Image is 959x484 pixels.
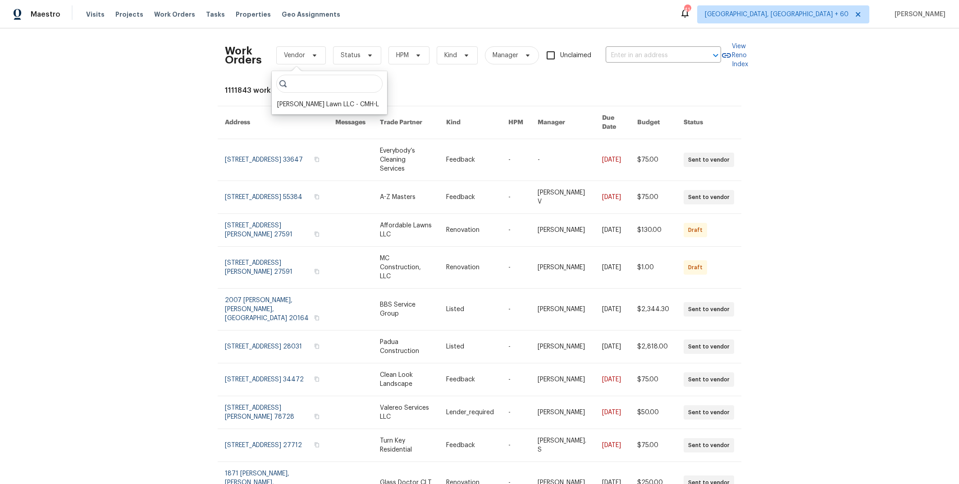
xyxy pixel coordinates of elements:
span: Tasks [206,11,225,18]
button: Open [709,49,722,62]
td: Affordable Lawns LLC [373,214,439,247]
div: 414 [684,5,690,14]
td: BBS Service Group [373,289,439,330]
th: HPM [501,106,530,139]
td: Feedback [439,363,501,396]
span: [GEOGRAPHIC_DATA], [GEOGRAPHIC_DATA] + 60 [705,10,849,19]
td: Feedback [439,139,501,181]
td: Feedback [439,181,501,214]
td: [PERSON_NAME] [530,363,595,396]
th: Trade Partner [373,106,439,139]
h2: Work Orders [225,46,262,64]
td: Clean Look Landscape [373,363,439,396]
td: MC Construction, LLC [373,247,439,289]
td: [PERSON_NAME] [530,289,595,330]
td: - [501,330,530,363]
span: HPM [396,51,409,60]
th: Status [676,106,741,139]
th: Due Date [595,106,630,139]
td: - [501,181,530,214]
td: Turn Key Residential [373,429,439,462]
th: Kind [439,106,501,139]
button: Copy Address [313,155,321,163]
th: Manager [530,106,595,139]
div: 1111843 work orders [225,86,734,95]
td: - [501,289,530,330]
button: Copy Address [313,342,321,350]
div: [PERSON_NAME] Lawn LLC - CMH-L [277,100,379,109]
td: - [501,429,530,462]
td: Valereo Services LLC [373,396,439,429]
span: [PERSON_NAME] [891,10,945,19]
button: Copy Address [313,412,321,421]
button: Copy Address [313,441,321,449]
td: Renovation [439,247,501,289]
th: Address [218,106,328,139]
span: Vendor [284,51,305,60]
span: Work Orders [154,10,195,19]
span: Properties [236,10,271,19]
span: Geo Assignments [282,10,340,19]
td: [PERSON_NAME]. S [530,429,595,462]
td: A-Z Masters [373,181,439,214]
td: Renovation [439,214,501,247]
td: [PERSON_NAME] [530,247,595,289]
td: Padua Construction [373,330,439,363]
td: - [501,247,530,289]
button: Copy Address [313,230,321,238]
span: Unclaimed [560,51,591,60]
td: - [501,363,530,396]
button: Copy Address [313,375,321,383]
button: Copy Address [313,193,321,201]
span: Status [341,51,361,60]
button: Copy Address [313,267,321,276]
span: Visits [86,10,105,19]
td: [PERSON_NAME] [530,396,595,429]
td: Everybody’s Cleaning Services [373,139,439,181]
td: - [501,139,530,181]
span: Maestro [31,10,60,19]
td: - [530,139,595,181]
input: Enter in an address [606,49,696,63]
th: Budget [630,106,676,139]
td: Listed [439,330,501,363]
span: Manager [493,51,518,60]
td: Listed [439,289,501,330]
span: Kind [444,51,457,60]
td: [PERSON_NAME] [530,330,595,363]
span: Projects [115,10,143,19]
td: [PERSON_NAME] [530,214,595,247]
button: Copy Address [313,314,321,322]
td: [PERSON_NAME] V [530,181,595,214]
td: Feedback [439,429,501,462]
td: Lender_required [439,396,501,429]
td: - [501,396,530,429]
a: View Reno Index [721,42,748,69]
th: Messages [328,106,373,139]
td: - [501,214,530,247]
